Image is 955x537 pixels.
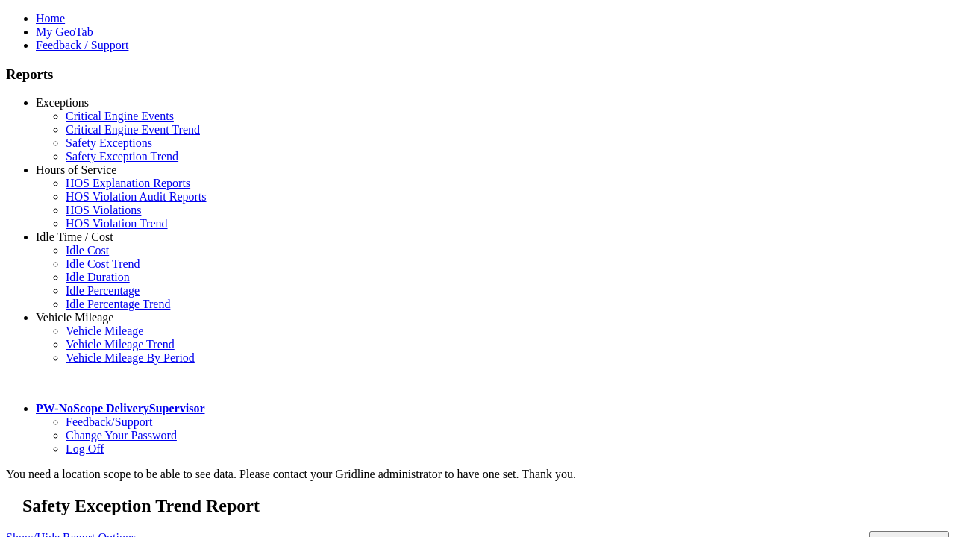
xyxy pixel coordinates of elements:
[66,136,152,149] a: Safety Exceptions
[36,230,113,243] a: Idle Time / Cost
[66,271,130,283] a: Idle Duration
[36,96,89,109] a: Exceptions
[66,150,178,163] a: Safety Exception Trend
[36,39,128,51] a: Feedback / Support
[36,12,65,25] a: Home
[6,66,949,83] h3: Reports
[66,257,140,270] a: Idle Cost Trend
[66,351,195,364] a: Vehicle Mileage By Period
[66,442,104,455] a: Log Off
[36,402,204,415] a: PW-NoScope DeliverySupervisor
[66,338,175,351] a: Vehicle Mileage Trend
[66,324,143,337] a: Vehicle Mileage
[66,415,152,428] a: Feedback/Support
[66,177,190,189] a: HOS Explanation Reports
[66,429,177,442] a: Change Your Password
[66,123,200,136] a: Critical Engine Event Trend
[66,298,170,310] a: Idle Percentage Trend
[66,284,140,297] a: Idle Percentage
[36,163,116,176] a: Hours of Service
[66,217,168,230] a: HOS Violation Trend
[6,468,949,481] div: You need a location scope to be able to see data. Please contact your Gridline administrator to h...
[66,244,109,257] a: Idle Cost
[22,496,949,516] h2: Safety Exception Trend Report
[36,311,113,324] a: Vehicle Mileage
[66,204,141,216] a: HOS Violations
[66,190,207,203] a: HOS Violation Audit Reports
[36,25,93,38] a: My GeoTab
[66,110,174,122] a: Critical Engine Events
